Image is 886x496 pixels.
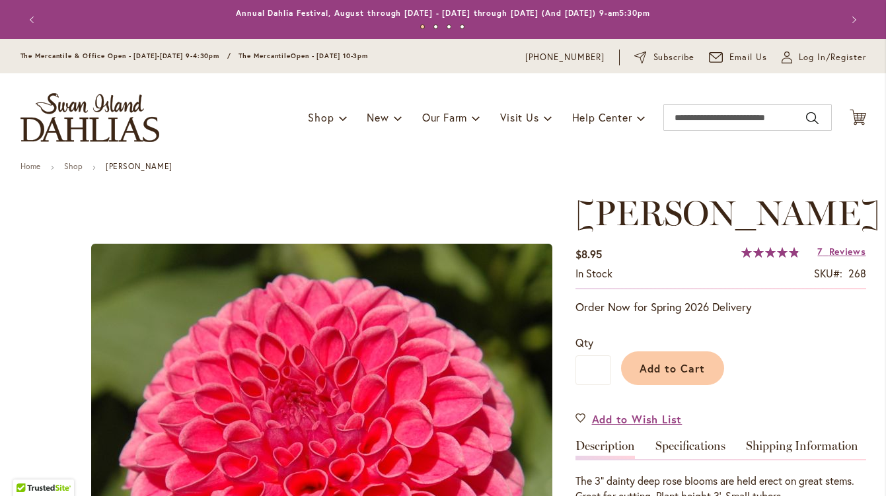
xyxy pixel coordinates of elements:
[848,266,866,281] div: 268
[840,7,866,33] button: Next
[709,51,767,64] a: Email Us
[20,52,291,60] span: The Mercantile & Office Open - [DATE]-[DATE] 9-4:30pm / The Mercantile
[64,161,83,171] a: Shop
[236,8,650,18] a: Annual Dahlia Festival, August through [DATE] - [DATE] through [DATE] (And [DATE]) 9-am5:30pm
[741,247,799,258] div: 97%
[433,24,438,29] button: 2 of 4
[799,51,866,64] span: Log In/Register
[817,245,866,258] a: 7 Reviews
[20,93,159,142] a: store logo
[575,440,635,459] a: Description
[291,52,368,60] span: Open - [DATE] 10-3pm
[634,51,694,64] a: Subscribe
[575,266,612,281] div: Availability
[814,266,842,280] strong: SKU
[640,361,705,375] span: Add to Cart
[829,245,866,258] span: Reviews
[746,440,858,459] a: Shipping Information
[575,299,866,315] p: Order Now for Spring 2026 Delivery
[500,110,538,124] span: Visit Us
[20,161,41,171] a: Home
[460,24,464,29] button: 4 of 4
[525,51,605,64] a: [PHONE_NUMBER]
[575,192,880,234] span: [PERSON_NAME]
[20,7,47,33] button: Previous
[592,411,683,427] span: Add to Wish List
[782,51,866,64] a: Log In/Register
[420,24,425,29] button: 1 of 4
[367,110,388,124] span: New
[106,161,172,171] strong: [PERSON_NAME]
[817,245,823,258] span: 7
[653,51,695,64] span: Subscribe
[572,110,632,124] span: Help Center
[447,24,451,29] button: 3 of 4
[729,51,767,64] span: Email Us
[575,247,602,261] span: $8.95
[308,110,334,124] span: Shop
[621,351,724,385] button: Add to Cart
[575,411,683,427] a: Add to Wish List
[655,440,725,459] a: Specifications
[575,266,612,280] span: In stock
[575,336,593,349] span: Qty
[422,110,467,124] span: Our Farm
